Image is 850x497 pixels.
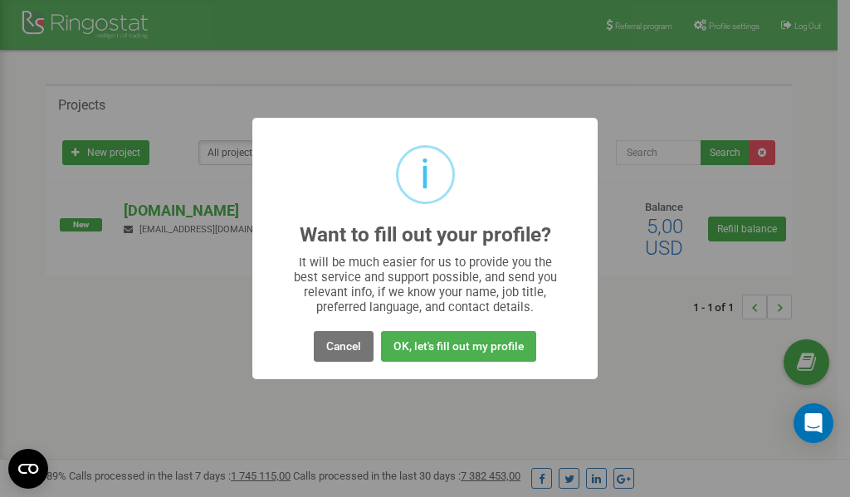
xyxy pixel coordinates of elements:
div: Open Intercom Messenger [794,403,833,443]
div: It will be much easier for us to provide you the best service and support possible, and send you ... [286,255,565,314]
button: OK, let's fill out my profile [381,331,536,362]
button: Open CMP widget [8,449,48,489]
div: i [420,148,430,202]
h2: Want to fill out your profile? [300,224,551,246]
button: Cancel [314,331,374,362]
